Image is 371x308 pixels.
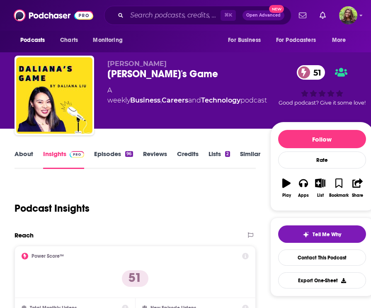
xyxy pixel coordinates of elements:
[32,253,64,259] h2: Power Score™
[240,150,260,169] a: Similar
[225,151,230,157] div: 2
[278,152,366,169] div: Rate
[278,272,366,288] button: Export One-Sheet
[188,96,201,104] span: and
[278,249,366,266] a: Contact This Podcast
[279,100,366,106] span: Good podcast? Give it some love!
[339,6,357,24] img: User Profile
[201,96,240,104] a: Technology
[269,5,284,13] span: New
[15,32,56,48] button: open menu
[278,173,295,203] button: Play
[339,6,357,24] button: Show profile menu
[104,6,291,25] div: Search podcasts, credits, & more...
[221,10,236,21] span: ⌘ K
[246,13,281,17] span: Open Advanced
[222,32,271,48] button: open menu
[177,150,199,169] a: Credits
[15,150,33,169] a: About
[107,60,167,68] span: [PERSON_NAME]
[271,32,328,48] button: open menu
[55,32,83,48] a: Charts
[297,65,325,80] a: 51
[278,225,366,243] button: tell me why sparkleTell Me Why
[242,10,284,20] button: Open AdvancedNew
[296,8,310,22] a: Show notifications dropdown
[87,32,133,48] button: open menu
[15,202,90,215] h1: Podcast Insights
[329,173,349,203] button: Bookmark
[312,173,329,203] button: List
[127,9,221,22] input: Search podcasts, credits, & more...
[317,193,324,198] div: List
[122,270,148,287] p: 51
[107,86,270,105] div: A weekly podcast
[305,65,325,80] span: 51
[349,173,366,203] button: Share
[326,32,356,48] button: open menu
[295,173,312,203] button: Apps
[228,34,261,46] span: For Business
[70,151,84,158] img: Podchaser Pro
[316,8,329,22] a: Show notifications dropdown
[14,7,93,23] img: Podchaser - Follow, Share and Rate Podcasts
[332,34,346,46] span: More
[94,150,133,169] a: Episodes96
[352,193,363,198] div: Share
[130,96,160,104] a: Business
[60,34,78,46] span: Charts
[15,231,34,239] h2: Reach
[16,57,92,134] img: Daliana's Game
[329,193,349,198] div: Bookmark
[313,231,341,238] span: Tell Me Why
[276,34,316,46] span: For Podcasters
[298,193,309,198] div: Apps
[303,231,309,238] img: tell me why sparkle
[93,34,122,46] span: Monitoring
[209,150,230,169] a: Lists2
[20,34,45,46] span: Podcasts
[160,96,162,104] span: ,
[278,130,366,148] button: Follow
[339,6,357,24] span: Logged in as reagan34226
[43,150,84,169] a: InsightsPodchaser Pro
[162,96,188,104] a: Careers
[125,151,133,157] div: 96
[282,193,291,198] div: Play
[143,150,167,169] a: Reviews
